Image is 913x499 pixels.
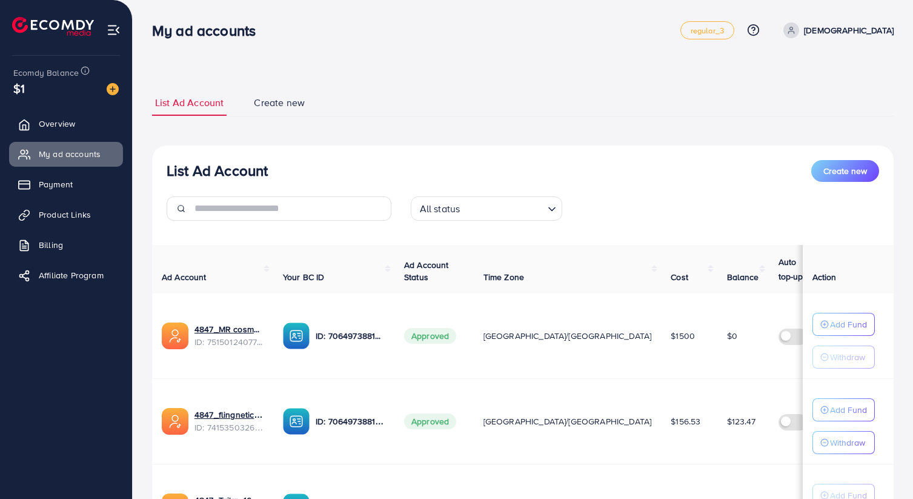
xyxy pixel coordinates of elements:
p: Withdraw [830,350,865,364]
span: Balance [727,271,759,283]
a: [DEMOGRAPHIC_DATA] [779,22,894,38]
span: Overview [39,118,75,130]
span: Affiliate Program [39,269,104,281]
span: All status [417,200,463,218]
span: Cost [671,271,688,283]
span: Time Zone [483,271,524,283]
p: Withdraw [830,435,865,450]
div: <span class='underline'>4847_flingnetic ae_1726520799922</span></br>7415350326250717185 [194,409,264,434]
p: Auto top-up [779,255,814,284]
img: menu [107,23,121,37]
a: Affiliate Program [9,263,123,287]
span: regular_3 [691,27,724,35]
button: Withdraw [812,346,875,369]
span: My ad accounts [39,148,101,160]
span: Product Links [39,209,91,221]
span: List Ad Account [155,96,224,110]
img: logo [12,17,94,36]
div: Search for option [411,196,562,221]
span: Create new [823,165,867,177]
p: Add Fund [830,403,867,417]
span: ID: 7515012407765598224 [194,336,264,348]
span: Payment [39,178,73,190]
span: $0 [727,330,737,342]
a: 4847_MR cosmetics_1749725178799 [194,323,264,335]
span: [GEOGRAPHIC_DATA]/[GEOGRAPHIC_DATA] [483,415,652,427]
span: $1 [13,79,25,97]
button: Withdraw [812,431,875,454]
button: Add Fund [812,398,875,421]
a: 4847_flingnetic ae_1726520799922 [194,409,264,421]
p: [DEMOGRAPHIC_DATA] [804,23,894,38]
span: $1500 [671,330,695,342]
img: ic-ads-acc.e4c84228.svg [162,323,188,349]
span: Action [812,271,837,283]
span: Your BC ID [283,271,325,283]
a: regular_3 [680,21,734,39]
span: [GEOGRAPHIC_DATA]/[GEOGRAPHIC_DATA] [483,330,652,342]
p: Add Fund [830,317,867,332]
input: Search for option [463,198,542,218]
span: Ad Account [162,271,207,283]
a: Billing [9,233,123,257]
div: <span class='underline'>4847_MR cosmetics_1749725178799</span></br>7515012407765598224 [194,323,264,348]
img: ic-ba-acc.ded83a64.svg [283,408,310,435]
iframe: Chat [862,444,904,490]
h3: My ad accounts [152,22,265,39]
p: ID: 7064973881286606849 [316,414,385,429]
button: Create new [811,160,879,182]
span: Create new [254,96,305,110]
a: Payment [9,172,123,196]
span: Approved [404,414,456,429]
h3: List Ad Account [167,162,268,179]
img: ic-ads-acc.e4c84228.svg [162,408,188,435]
span: Ad Account Status [404,259,449,283]
span: ID: 7415350326250717185 [194,421,264,434]
img: image [107,83,119,95]
span: Ecomdy Balance [13,67,79,79]
img: ic-ba-acc.ded83a64.svg [283,323,310,349]
p: ID: 7064973881286606849 [316,329,385,343]
span: $156.53 [671,415,700,427]
a: Product Links [9,203,123,227]
button: Add Fund [812,313,875,336]
span: Approved [404,328,456,344]
a: My ad accounts [9,142,123,166]
a: Overview [9,112,123,136]
span: Billing [39,239,63,251]
span: $123.47 [727,415,756,427]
